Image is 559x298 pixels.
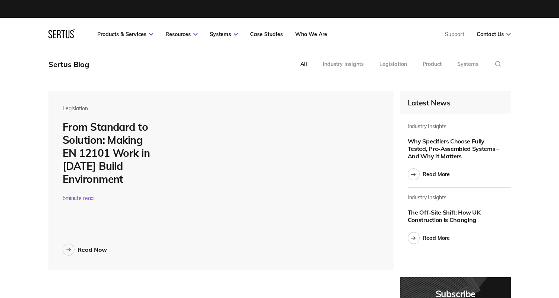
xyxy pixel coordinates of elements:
a: Read More [408,232,450,244]
a: Read Now [63,244,107,256]
div: Latest News [408,98,503,107]
div: Read More [423,235,450,241]
a: Products & Services [97,31,153,38]
div: Industry Insights [408,194,446,201]
div: All [300,61,307,67]
div: The Off-Site Shift: How UK Construction is Changing [408,209,500,223]
div: Industry Insights [408,123,446,130]
a: Who We Are [295,31,327,38]
a: Resources [165,31,198,38]
div: Systems [457,61,479,67]
a: Support [445,31,464,38]
div: Why Specifiers Choose Fully Tested, Pre-Assembled Systems – And Why It Matters [408,137,500,160]
a: Systems [210,31,238,38]
div: Legislation [63,105,152,112]
div: Read Now [78,246,107,253]
div: 5 minute read [63,195,152,202]
div: Legislation [379,61,407,67]
div: Read More [423,171,450,178]
a: Case Studies [250,31,283,38]
div: Industry Insights [323,61,364,67]
div: From Standard to Solution: Making EN 12101 Work in [DATE] Build Environment [63,120,152,186]
div: Product [423,61,442,67]
div: Sertus Blog [48,60,89,69]
a: Contact Us [477,31,511,38]
a: Read More [408,168,450,180]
